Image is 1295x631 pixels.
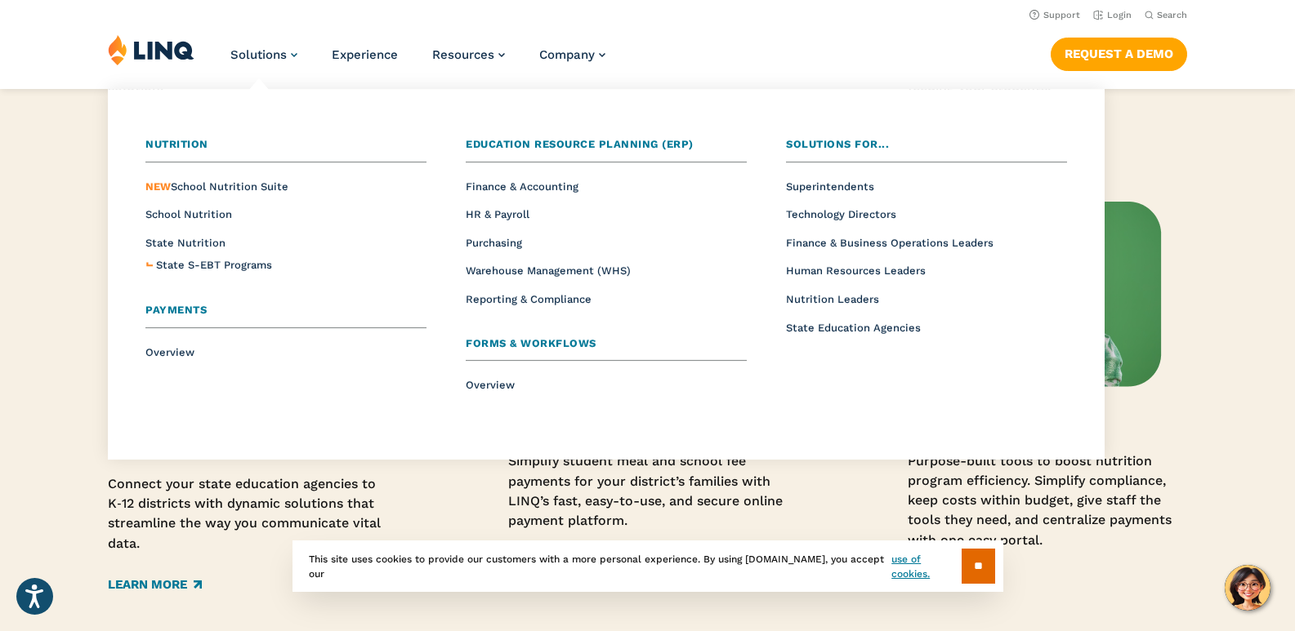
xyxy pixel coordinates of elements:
[1051,34,1187,70] nav: Button Navigation
[432,47,494,62] span: Resources
[466,337,596,349] span: Forms & Workflows
[1157,10,1187,20] span: Search
[145,237,226,249] a: State Nutrition
[786,322,921,334] a: State Education Agencies
[786,264,926,277] a: Human Resources Leaders
[539,47,595,62] span: Company
[108,34,194,65] img: LINQ | K‑12 Software
[908,451,1186,553] p: Purpose-built tools to boost nutrition program efficiency. Simplify compliance, keep costs within...
[145,180,288,193] span: School Nutrition Suite
[1145,9,1187,21] button: Open Search Bar
[466,208,529,220] a: HR & Payroll
[145,304,207,316] span: Payments
[145,180,171,193] span: NEW
[230,34,605,88] nav: Primary Navigation
[466,335,747,362] a: Forms & Workflows
[145,180,288,193] a: NEWSchool Nutrition Suite
[230,47,297,62] a: Solutions
[1093,10,1132,20] a: Login
[786,237,994,249] a: Finance & Business Operations Leaders
[145,136,426,162] a: Nutrition
[145,208,232,220] a: School Nutrition
[1029,10,1080,20] a: Support
[539,47,605,62] a: Company
[432,47,505,62] a: Resources
[145,138,208,150] span: Nutrition
[786,138,889,150] span: Solutions for...
[466,138,694,150] span: Education Resource Planning (ERP)
[292,540,1003,592] div: This site uses cookies to provide our customers with a more personal experience. By using [DOMAIN...
[508,451,787,553] p: Simplify student meal and school fee payments for your district’s families with LINQ’s fast, easy...
[466,379,515,391] a: Overview
[108,474,386,553] p: Connect your state education agencies to K‑12 districts with dynamic solutions that streamline th...
[466,136,747,162] a: Education Resource Planning (ERP)
[466,293,592,305] a: Reporting & Compliance
[1225,565,1270,611] button: Hello, have a question? Let’s chat.
[332,47,398,62] a: Experience
[466,264,631,277] a: Warehouse Management (WHS)
[891,552,961,581] a: use of cookies.
[156,257,272,274] a: State S-EBT Programs
[156,259,272,271] span: State S-EBT Programs
[786,180,874,193] a: Superintendents
[466,180,578,193] a: Finance & Accounting
[786,208,896,220] a: Technology Directors
[145,346,194,358] a: Overview
[786,293,879,305] a: Nutrition Leaders
[230,47,287,62] span: Solutions
[786,136,1067,162] a: Solutions for...
[145,302,426,328] a: Payments
[1051,38,1187,70] a: Request a Demo
[466,237,522,249] a: Purchasing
